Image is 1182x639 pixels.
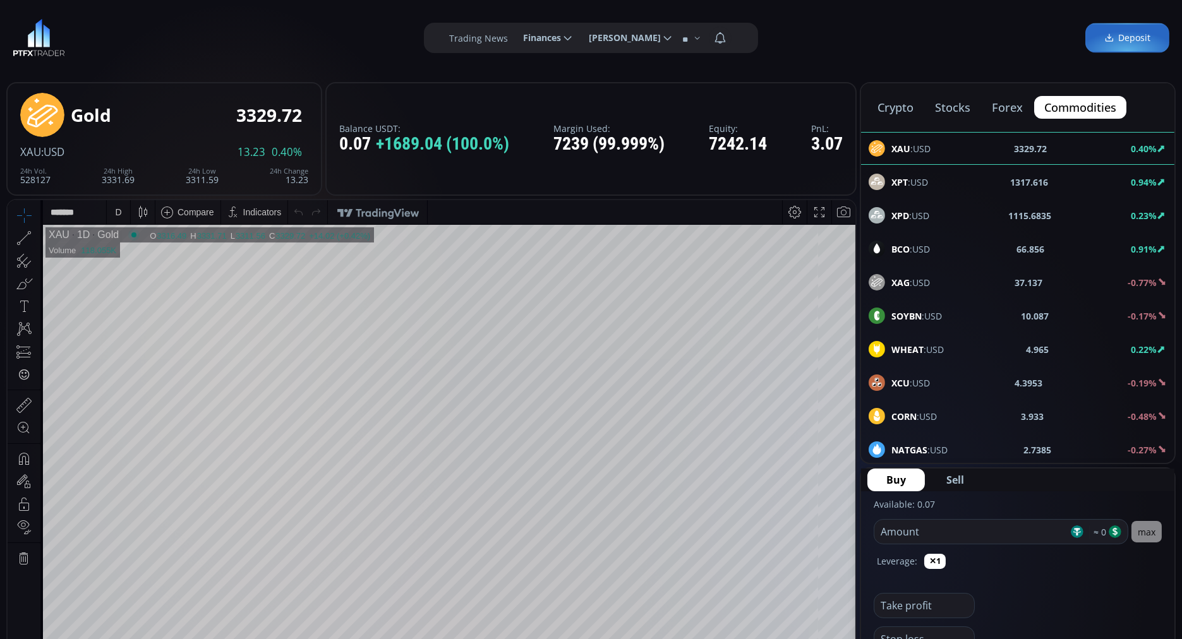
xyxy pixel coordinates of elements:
[29,472,35,489] div: Hide Drawings Toolbar
[64,508,73,518] div: 1y
[236,105,302,125] div: 3329.72
[103,508,115,518] div: 1m
[886,472,906,487] span: Buy
[874,498,935,510] label: Available: 0.07
[102,167,135,184] div: 3331.69
[339,124,509,133] label: Balance USDT:
[1128,310,1157,322] b: -0.17%
[149,31,179,40] div: 3316.49
[20,167,51,175] div: 24h Vol.
[891,343,944,356] span: :USD
[62,29,82,40] div: 1D
[121,29,132,40] div: Market open
[1015,376,1043,390] b: 4.3953
[236,7,274,17] div: Indicators
[867,96,924,119] button: crypto
[877,554,917,568] label: Leverage:
[891,277,910,289] b: XAG
[709,134,767,154] div: 7242.14
[268,31,298,40] div: 3329.72
[811,134,843,154] div: 3.07
[891,376,930,390] span: :USD
[13,19,65,57] img: LOGO
[186,167,219,175] div: 24h Low
[71,105,111,125] div: Gold
[946,472,964,487] span: Sell
[891,309,942,323] span: :USD
[799,501,820,525] div: Toggle Log Scale
[170,7,207,17] div: Compare
[143,508,153,518] div: 1d
[891,443,948,457] span: :USD
[1026,343,1049,356] b: 4.965
[82,29,111,40] div: Gold
[270,167,308,184] div: 13.23
[190,31,219,40] div: 3331.71
[891,377,910,389] b: XCU
[1024,443,1052,457] b: 2.7385
[449,32,508,45] label: Trading News
[186,167,219,184] div: 3311.59
[811,124,843,133] label: PnL:
[927,469,983,491] button: Sell
[704,508,765,518] span: 11:41:29 (UTC)
[1104,32,1150,45] span: Deposit
[270,167,308,175] div: 24h Change
[514,25,561,51] span: Finances
[804,508,816,518] div: log
[228,31,258,40] div: 3311.56
[41,45,68,55] div: Volume
[1015,276,1043,289] b: 37.137
[1131,210,1157,222] b: 0.23%
[820,501,846,525] div: Toggle Auto Scale
[20,167,51,184] div: 528127
[700,501,769,525] button: 11:41:29 (UTC)
[301,31,363,40] div: +14.02 (+0.42%)
[82,508,94,518] div: 3m
[1128,444,1157,456] b: -0.27%
[891,243,910,255] b: BCO
[1128,377,1157,389] b: -0.19%
[1021,410,1044,423] b: 3.933
[1131,176,1157,188] b: 0.94%
[891,242,930,256] span: :USD
[1016,242,1044,256] b: 66.856
[891,410,917,422] b: CORN
[891,210,909,222] b: XPD
[41,145,64,159] span: :USD
[238,146,265,158] span: 13.23
[891,276,930,289] span: :USD
[553,134,665,154] div: 7239 (99.999%)
[781,501,799,525] div: Toggle Percentage
[924,554,946,569] button: ✕1
[1021,309,1049,323] b: 10.087
[339,134,509,154] div: 0.07
[891,209,929,222] span: :USD
[891,444,927,456] b: NATGAS
[20,145,41,159] span: XAU
[124,508,135,518] div: 5d
[142,31,149,40] div: O
[709,124,767,133] label: Equity:
[580,25,661,51] span: [PERSON_NAME]
[1009,209,1052,222] b: 1115.6835
[1128,410,1157,422] b: -0.48%
[553,124,665,133] label: Margin Used:
[891,176,908,188] b: XPT
[891,176,928,189] span: :USD
[102,167,135,175] div: 24h High
[1089,525,1106,539] span: ≈ 0
[376,134,509,154] span: +1689.04 (100.0%)
[1131,243,1157,255] b: 0.91%
[1034,96,1126,119] button: commodities
[73,45,109,55] div: 118.055K
[925,96,980,119] button: stocks
[169,501,190,525] div: Go to
[45,508,55,518] div: 5y
[1131,343,1157,355] b: 0.22%
[867,469,925,491] button: Buy
[183,31,189,40] div: H
[1128,277,1157,289] b: -0.77%
[1085,23,1169,53] a: Deposit
[1011,176,1049,189] b: 1317.616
